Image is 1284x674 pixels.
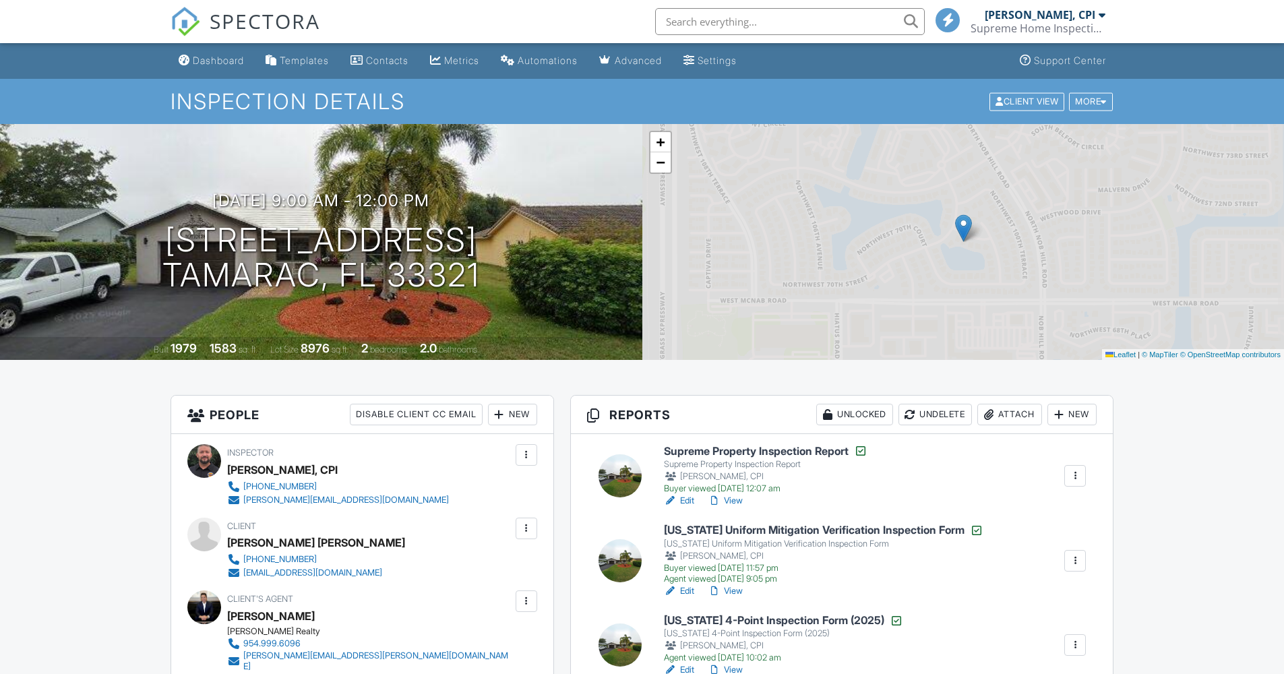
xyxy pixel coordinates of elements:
[162,222,480,294] h1: [STREET_ADDRESS] Tamarac, FL 33321
[154,344,169,355] span: Built
[301,341,330,355] div: 8976
[332,344,348,355] span: sq.ft.
[227,566,394,580] a: [EMAIL_ADDRESS][DOMAIN_NAME]
[171,396,553,434] h3: People
[210,7,320,35] span: SPECTORA
[650,132,671,152] a: Zoom in
[345,49,414,73] a: Contacts
[488,404,537,425] div: New
[227,626,523,637] div: [PERSON_NAME] Realty
[270,344,299,355] span: Lot Size
[664,639,903,652] div: [PERSON_NAME], CPI
[1180,350,1281,359] a: © OpenStreetMap contributors
[243,481,317,492] div: [PHONE_NUMBER]
[444,55,479,66] div: Metrics
[243,650,512,672] div: [PERSON_NAME][EMAIL_ADDRESS][PERSON_NAME][DOMAIN_NAME]
[171,7,200,36] img: The Best Home Inspection Software - Spectora
[439,344,477,355] span: bathrooms
[1014,49,1111,73] a: Support Center
[664,524,983,537] h6: [US_STATE] Uniform Mitigation Verification Inspection Form
[664,628,903,639] div: [US_STATE] 4-Point Inspection Form (2025)
[571,396,1113,434] h3: Reports
[989,92,1064,111] div: Client View
[243,495,449,506] div: [PERSON_NAME][EMAIL_ADDRESS][DOMAIN_NAME]
[420,341,437,355] div: 2.0
[243,554,317,565] div: [PHONE_NUMBER]
[260,49,334,73] a: Templates
[227,606,315,626] a: [PERSON_NAME]
[656,133,665,150] span: +
[1069,92,1113,111] div: More
[664,574,983,584] div: Agent viewed [DATE] 9:05 pm
[212,191,429,210] h3: [DATE] 9:00 am - 12:00 pm
[664,563,983,574] div: Buyer viewed [DATE] 11:57 pm
[664,483,867,494] div: Buyer viewed [DATE] 12:07 am
[971,22,1105,35] div: Supreme Home Inspections FL, Inc
[955,214,972,242] img: Marker
[370,344,407,355] span: bedrooms
[664,584,694,598] a: Edit
[985,8,1095,22] div: [PERSON_NAME], CPI
[678,49,742,73] a: Settings
[518,55,578,66] div: Automations
[664,444,867,494] a: Supreme Property Inspection Report Supreme Property Inspection Report [PERSON_NAME], CPI Buyer vi...
[664,614,903,627] h6: [US_STATE] 4-Point Inspection Form (2025)
[227,521,256,531] span: Client
[664,459,867,470] div: Supreme Property Inspection Report
[664,614,903,664] a: [US_STATE] 4-Point Inspection Form (2025) [US_STATE] 4-Point Inspection Form (2025) [PERSON_NAME]...
[227,650,512,672] a: [PERSON_NAME][EMAIL_ADDRESS][PERSON_NAME][DOMAIN_NAME]
[664,539,983,549] div: [US_STATE] Uniform Mitigation Verification Inspection Form
[171,18,320,47] a: SPECTORA
[615,55,662,66] div: Advanced
[227,480,449,493] a: [PHONE_NUMBER]
[350,404,483,425] div: Disable Client CC Email
[664,494,694,508] a: Edit
[227,532,405,553] div: [PERSON_NAME] [PERSON_NAME]
[239,344,257,355] span: sq. ft.
[988,96,1068,106] a: Client View
[1138,350,1140,359] span: |
[594,49,667,73] a: Advanced
[227,448,274,458] span: Inspector
[708,494,743,508] a: View
[664,524,983,584] a: [US_STATE] Uniform Mitigation Verification Inspection Form [US_STATE] Uniform Mitigation Verifica...
[227,594,293,604] span: Client's Agent
[1047,404,1097,425] div: New
[1105,350,1136,359] a: Leaflet
[227,637,512,650] a: 954.999.6096
[656,154,665,171] span: −
[243,568,382,578] div: [EMAIL_ADDRESS][DOMAIN_NAME]
[708,584,743,598] a: View
[1034,55,1106,66] div: Support Center
[698,55,737,66] div: Settings
[898,404,972,425] div: Undelete
[977,404,1042,425] div: Attach
[650,152,671,173] a: Zoom out
[664,470,867,483] div: [PERSON_NAME], CPI
[227,460,338,480] div: [PERSON_NAME], CPI
[495,49,583,73] a: Automations (Basic)
[425,49,485,73] a: Metrics
[664,652,903,663] div: Agent viewed [DATE] 10:02 am
[816,404,893,425] div: Unlocked
[243,638,301,649] div: 954.999.6096
[664,549,983,563] div: [PERSON_NAME], CPI
[193,55,244,66] div: Dashboard
[210,341,237,355] div: 1583
[171,90,1114,113] h1: Inspection Details
[227,553,394,566] a: [PHONE_NUMBER]
[227,493,449,507] a: [PERSON_NAME][EMAIL_ADDRESS][DOMAIN_NAME]
[173,49,249,73] a: Dashboard
[1142,350,1178,359] a: © MapTiler
[664,444,867,458] h6: Supreme Property Inspection Report
[361,341,368,355] div: 2
[280,55,329,66] div: Templates
[366,55,408,66] div: Contacts
[171,341,197,355] div: 1979
[655,8,925,35] input: Search everything...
